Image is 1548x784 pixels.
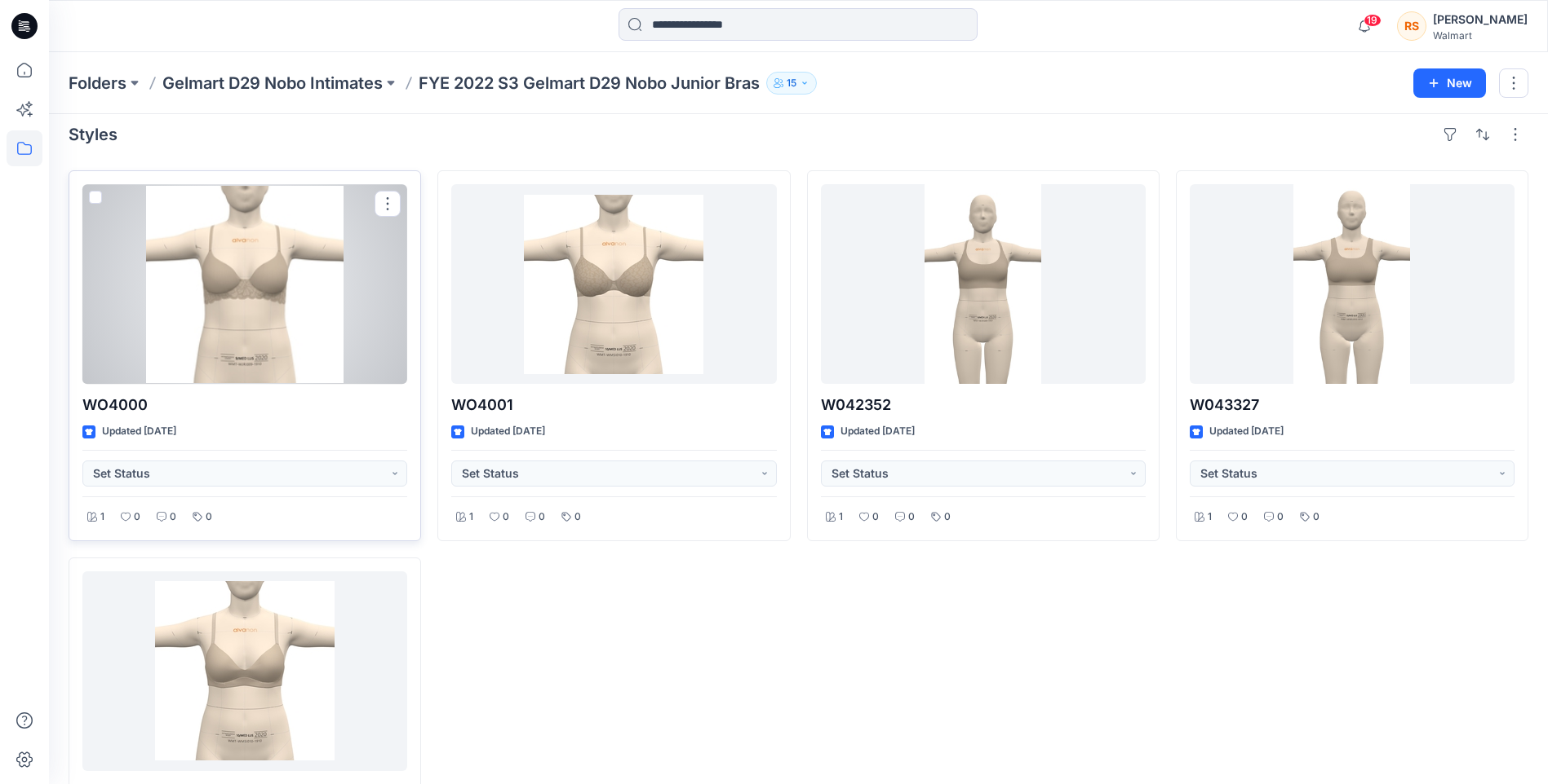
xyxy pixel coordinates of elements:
p: 1 [469,509,473,526]
div: Walmart [1433,29,1528,42]
p: Updated [DATE] [471,423,545,440]
h4: Styles [69,125,118,144]
a: 191500 [82,571,407,771]
a: Gelmart D29 Nobo Intimates [162,72,383,95]
p: 1 [1208,509,1212,526]
p: 0 [539,509,545,526]
p: 15 [787,74,796,92]
p: WO4001 [451,394,776,416]
p: 0 [134,509,140,526]
p: 0 [206,509,212,526]
p: 0 [908,509,915,526]
a: WO4001 [451,184,776,384]
a: Folders [69,72,126,95]
p: 0 [1277,509,1284,526]
p: W043327 [1190,394,1515,416]
p: Updated [DATE] [102,423,176,440]
div: [PERSON_NAME] [1433,10,1528,29]
p: 0 [1241,509,1248,526]
div: RS [1397,11,1426,41]
p: W042352 [821,394,1146,416]
p: Updated [DATE] [841,423,915,440]
p: FYE 2022 S3 Gelmart D29 Nobo Junior Bras [419,72,760,95]
p: 0 [503,509,509,526]
span: 19 [1364,14,1382,27]
a: W042352 [821,184,1146,384]
button: 15 [766,72,817,95]
p: 1 [100,509,104,526]
button: New [1413,68,1486,98]
p: Updated [DATE] [1209,423,1284,440]
p: 0 [872,509,879,526]
p: 0 [1313,509,1320,526]
p: WO4000 [82,394,407,416]
p: 1 [839,509,843,526]
p: 0 [944,509,951,526]
p: 0 [574,509,581,526]
a: WO4000 [82,184,407,384]
p: 0 [170,509,176,526]
a: W043327 [1190,184,1515,384]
